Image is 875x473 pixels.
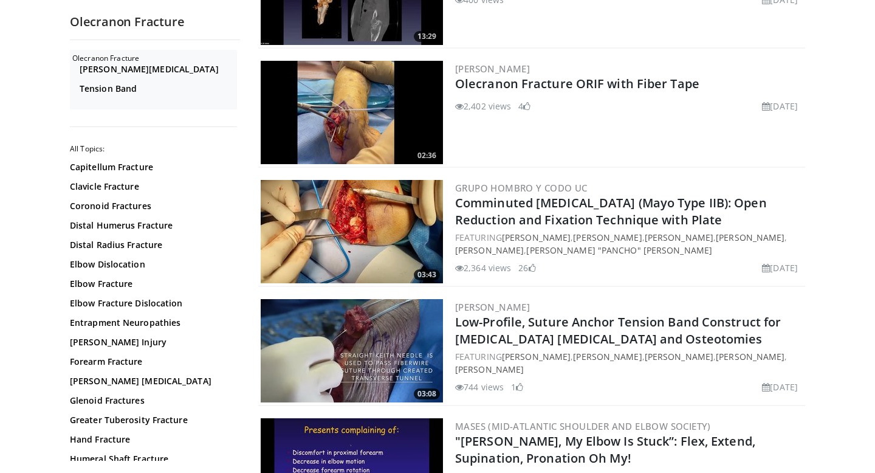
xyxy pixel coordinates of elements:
[261,180,443,283] img: de396de5-89fb-4777-8281-0f067b948d66.300x170_q85_crop-smart_upscale.jpg
[645,232,713,243] a: [PERSON_NAME]
[455,301,530,313] a: [PERSON_NAME]
[455,244,524,256] a: [PERSON_NAME]
[80,63,234,75] a: [PERSON_NAME][MEDICAL_DATA]
[455,63,530,75] a: [PERSON_NAME]
[414,150,440,161] span: 02:36
[70,181,234,193] a: Clavicle Fracture
[261,61,443,164] img: 5d30b142-1231-41a0-8f3a-e0636274f152.300x170_q85_crop-smart_upscale.jpg
[70,375,234,387] a: [PERSON_NAME] [MEDICAL_DATA]
[455,381,504,393] li: 744 views
[455,350,803,376] div: FEATURING , , , ,
[70,258,234,271] a: Elbow Dislocation
[70,14,240,30] h2: Olecranon Fracture
[261,180,443,283] a: 03:43
[511,381,523,393] li: 1
[80,83,234,95] a: Tension Band
[70,278,234,290] a: Elbow Fracture
[762,100,798,112] li: [DATE]
[762,261,798,274] li: [DATE]
[70,414,234,426] a: Greater Tuberosity Fracture
[455,261,511,274] li: 2,364 views
[70,219,234,232] a: Distal Humerus Fracture
[526,244,712,256] a: [PERSON_NAME] "Pancho" [PERSON_NAME]
[455,314,781,347] a: Low-Profile, Suture Anchor Tension Band Construct for [MEDICAL_DATA] [MEDICAL_DATA] and Osteotomies
[414,269,440,280] span: 03:43
[70,161,234,173] a: Capitellum Fracture
[70,200,234,212] a: Coronoid Fractures
[455,231,803,257] div: FEATURING , , , , ,
[762,381,798,393] li: [DATE]
[70,144,237,154] h2: All Topics:
[502,232,571,243] a: [PERSON_NAME]
[573,232,642,243] a: [PERSON_NAME]
[518,100,530,112] li: 4
[70,317,234,329] a: Entrapment Neuropathies
[70,433,234,446] a: Hand Fracture
[645,351,713,362] a: [PERSON_NAME]
[72,54,237,63] h2: Olecranon Fracture
[261,61,443,164] a: 02:36
[573,351,642,362] a: [PERSON_NAME]
[70,336,234,348] a: [PERSON_NAME] Injury
[455,100,511,112] li: 2,402 views
[414,388,440,399] span: 03:08
[518,261,535,274] li: 26
[70,356,234,368] a: Forearm Fracture
[455,75,699,92] a: Olecranon Fracture ORIF with Fiber Tape
[414,31,440,42] span: 13:29
[455,364,524,375] a: [PERSON_NAME]
[716,351,784,362] a: [PERSON_NAME]
[455,195,767,228] a: Comminuted [MEDICAL_DATA] (Mayo Type IIB): Open Reduction and Fixation Technique with Plate
[261,299,443,402] a: 03:08
[70,239,234,251] a: Distal Radius Fracture
[455,420,711,432] a: MASES (Mid-Atlantic Shoulder and Elbow Society)
[502,351,571,362] a: [PERSON_NAME]
[261,299,443,402] img: ba7f80c1-c7ed-463c-a267-6ba7c5e83b34.300x170_q85_crop-smart_upscale.jpg
[716,232,784,243] a: [PERSON_NAME]
[70,297,234,309] a: Elbow Fracture Dislocation
[455,182,588,194] a: Grupo Hombro y Codo UC
[455,433,755,466] a: "[PERSON_NAME], My Elbow Is Stuck”: Flex, Extend, Supination, Pronation Oh My!
[70,453,234,465] a: Humeral Shaft Fracture
[70,395,234,407] a: Glenoid Fractures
